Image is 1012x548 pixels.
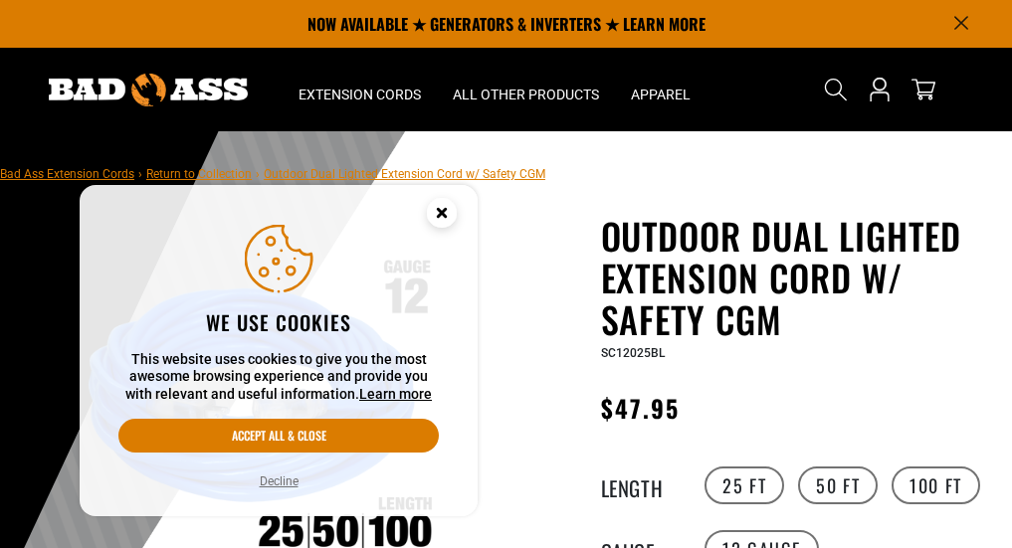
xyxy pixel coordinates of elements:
h2: We use cookies [118,309,439,335]
a: Return to Collection [146,167,252,181]
h1: Outdoor Dual Lighted Extension Cord w/ Safety CGM [601,215,998,340]
label: 100 FT [892,466,980,504]
label: 25 FT [705,466,784,504]
button: Accept all & close [118,419,439,453]
span: Outdoor Dual Lighted Extension Cord w/ Safety CGM [264,167,545,181]
summary: Extension Cords [283,48,437,131]
p: This website uses cookies to give you the most awesome browsing experience and provide you with r... [118,351,439,404]
aside: Cookie Consent [80,185,478,517]
span: › [138,167,142,181]
span: › [256,167,260,181]
span: SC12025BL [601,346,665,360]
span: $47.95 [601,390,680,426]
span: Extension Cords [299,86,421,103]
img: Bad Ass Extension Cords [49,74,248,106]
summary: All Other Products [437,48,615,131]
span: All Other Products [453,86,599,103]
summary: Apparel [615,48,707,131]
summary: Search [820,74,852,105]
a: Learn more [359,386,432,402]
legend: Length [601,472,701,498]
button: Decline [254,471,304,491]
span: Apparel [631,86,691,103]
label: 50 FT [798,466,878,504]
